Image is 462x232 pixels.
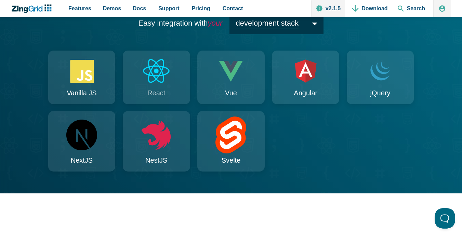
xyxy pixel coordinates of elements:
span: Angular [294,87,317,99]
a: NestJS [123,111,190,172]
a: Angular [272,51,339,104]
a: jQuery [347,51,414,104]
span: Support [158,4,179,13]
a: Vue [197,51,265,104]
iframe: Toggle Customer Support [435,208,455,229]
span: Svelte [222,154,241,166]
a: React [123,51,190,104]
span: jQuery [370,87,391,99]
span: Features [68,4,91,13]
a: ZingChart Logo. Click to return to the homepage [11,4,55,13]
span: React [147,87,165,99]
span: Pricing [192,4,210,13]
em: your [208,19,223,27]
span: Demos [103,4,121,13]
span: Vue [225,87,237,99]
span: Contact [223,4,243,13]
a: NextJS [48,111,116,172]
span: NestJS [145,154,167,166]
span: Vanilla JS [67,87,96,99]
span: NextJS [71,154,93,166]
span: Docs [133,4,146,13]
a: Vanilla JS [48,51,116,104]
a: Svelte [197,111,265,172]
span: Easy integration with [138,19,223,27]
